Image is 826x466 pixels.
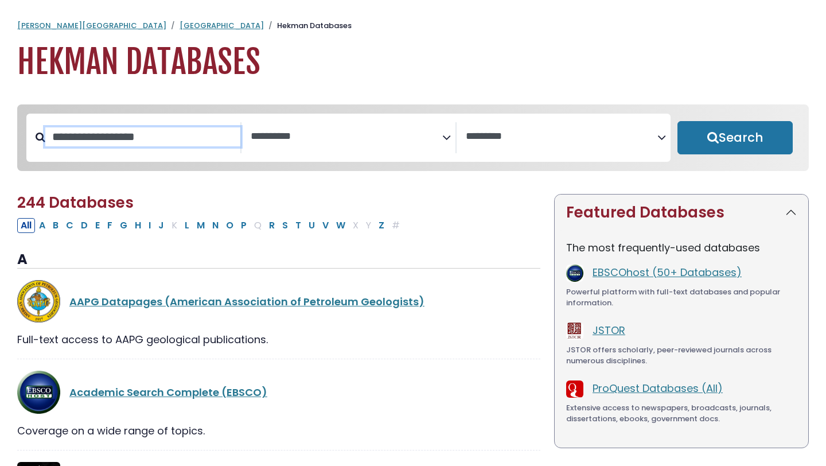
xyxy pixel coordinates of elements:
[319,218,332,233] button: Filter Results V
[45,127,240,146] input: Search database by title or keyword
[279,218,291,233] button: Filter Results S
[375,218,388,233] button: Filter Results Z
[237,218,250,233] button: Filter Results P
[305,218,318,233] button: Filter Results U
[223,218,237,233] button: Filter Results O
[677,121,793,154] button: Submit for Search Results
[593,323,625,337] a: JSTOR
[17,192,134,213] span: 244 Databases
[17,43,809,81] h1: Hekman Databases
[566,402,797,425] div: Extensive access to newspapers, broadcasts, journals, dissertations, ebooks, government docs.
[36,218,49,233] button: Filter Results A
[266,218,278,233] button: Filter Results R
[17,218,404,232] div: Alpha-list to filter by first letter of database name
[181,218,193,233] button: Filter Results L
[251,131,442,143] textarea: Search
[593,381,723,395] a: ProQuest Databases (All)
[593,265,742,279] a: EBSCOhost (50+ Databases)
[17,218,35,233] button: All
[131,218,145,233] button: Filter Results H
[155,218,167,233] button: Filter Results J
[17,20,166,31] a: [PERSON_NAME][GEOGRAPHIC_DATA]
[145,218,154,233] button: Filter Results I
[17,423,540,438] div: Coverage on a wide range of topics.
[555,195,808,231] button: Featured Databases
[17,332,540,347] div: Full-text access to AAPG geological publications.
[333,218,349,233] button: Filter Results W
[264,20,352,32] li: Hekman Databases
[566,344,797,367] div: JSTOR offers scholarly, peer-reviewed journals across numerous disciplines.
[180,20,264,31] a: [GEOGRAPHIC_DATA]
[17,104,809,171] nav: Search filters
[466,131,657,143] textarea: Search
[104,218,116,233] button: Filter Results F
[566,286,797,309] div: Powerful platform with full-text databases and popular information.
[116,218,131,233] button: Filter Results G
[77,218,91,233] button: Filter Results D
[69,294,424,309] a: AAPG Datapages (American Association of Petroleum Geologists)
[193,218,208,233] button: Filter Results M
[209,218,222,233] button: Filter Results N
[17,251,540,269] h3: A
[69,385,267,399] a: Academic Search Complete (EBSCO)
[63,218,77,233] button: Filter Results C
[292,218,305,233] button: Filter Results T
[92,218,103,233] button: Filter Results E
[566,240,797,255] p: The most frequently-used databases
[17,20,809,32] nav: breadcrumb
[49,218,62,233] button: Filter Results B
